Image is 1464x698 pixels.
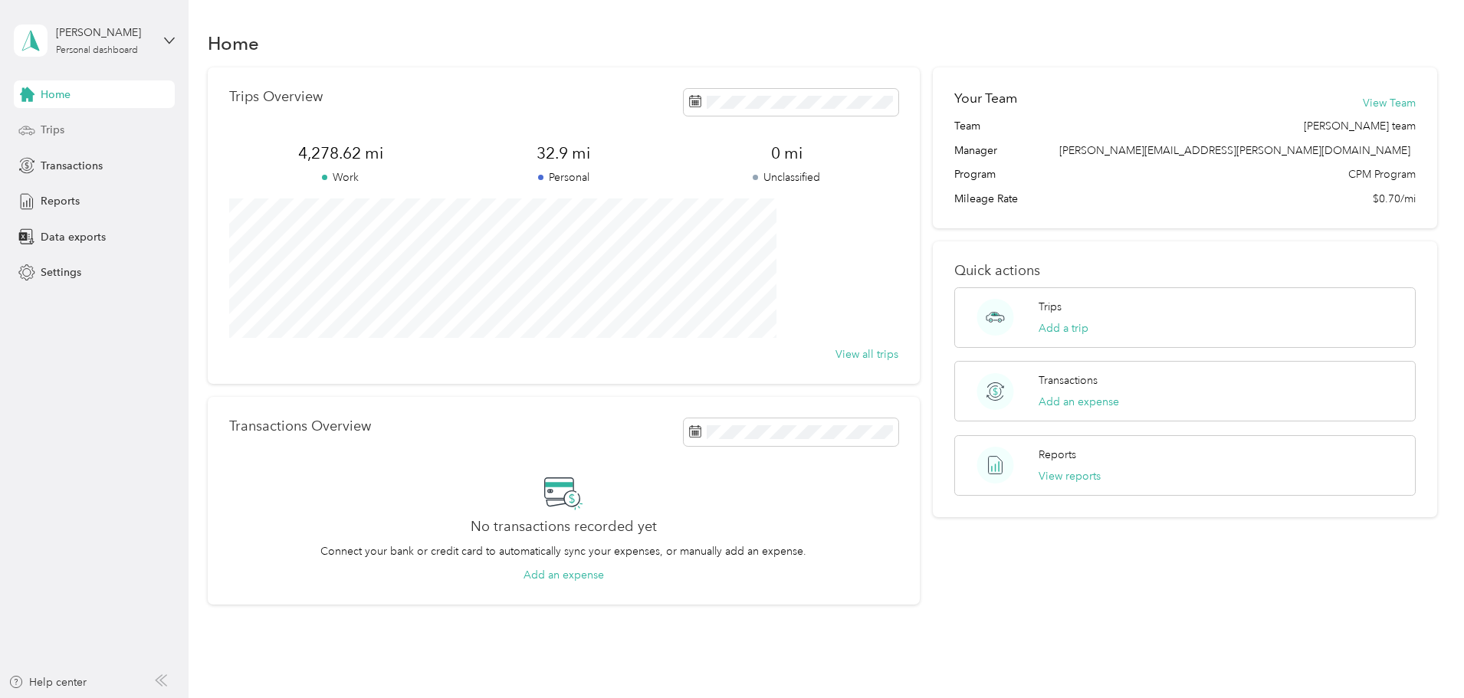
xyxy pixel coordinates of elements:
[675,169,898,185] p: Unclassified
[56,46,138,55] div: Personal dashboard
[1059,144,1410,157] span: [PERSON_NAME][EMAIL_ADDRESS][PERSON_NAME][DOMAIN_NAME]
[41,193,80,209] span: Reports
[954,166,996,182] span: Program
[1363,95,1416,111] button: View Team
[1039,320,1088,336] button: Add a trip
[41,122,64,138] span: Trips
[41,229,106,245] span: Data exports
[954,118,980,134] span: Team
[1348,166,1416,182] span: CPM Program
[471,519,657,535] h2: No transactions recorded yet
[452,143,675,164] span: 32.9 mi
[229,418,371,434] p: Transactions Overview
[1039,372,1098,388] p: Transactions
[41,158,103,174] span: Transactions
[524,567,604,583] button: Add an expense
[954,143,997,159] span: Manager
[41,87,71,103] span: Home
[1039,394,1119,410] button: Add an expense
[1039,468,1101,484] button: View reports
[954,263,1416,279] p: Quick actions
[452,169,675,185] p: Personal
[208,35,259,51] h1: Home
[954,191,1018,207] span: Mileage Rate
[1304,118,1416,134] span: [PERSON_NAME] team
[229,89,323,105] p: Trips Overview
[229,143,452,164] span: 4,278.62 mi
[954,89,1017,108] h2: Your Team
[320,543,806,559] p: Connect your bank or credit card to automatically sync your expenses, or manually add an expense.
[835,346,898,362] button: View all trips
[8,674,87,690] button: Help center
[1039,299,1062,315] p: Trips
[41,264,81,280] span: Settings
[229,169,452,185] p: Work
[56,25,152,41] div: [PERSON_NAME]
[1373,191,1416,207] span: $0.70/mi
[1039,447,1076,463] p: Reports
[675,143,898,164] span: 0 mi
[1378,612,1464,698] iframe: Everlance-gr Chat Button Frame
